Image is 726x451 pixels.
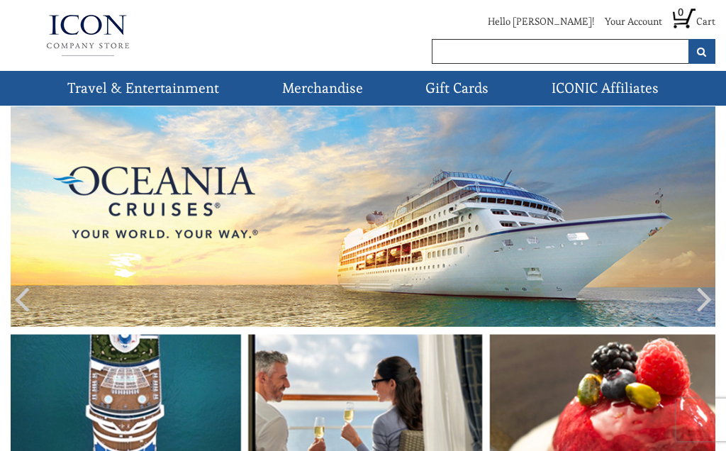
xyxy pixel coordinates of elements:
a: ICONIC Affiliates [546,71,664,106]
li: Hello [PERSON_NAME]! [477,14,594,35]
a: Your Account [605,15,662,28]
a: 0 Cart [673,15,715,28]
a: Gift Cards [420,71,494,106]
a: Merchandise [277,71,369,106]
a: Travel & Entertainment [62,71,225,106]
